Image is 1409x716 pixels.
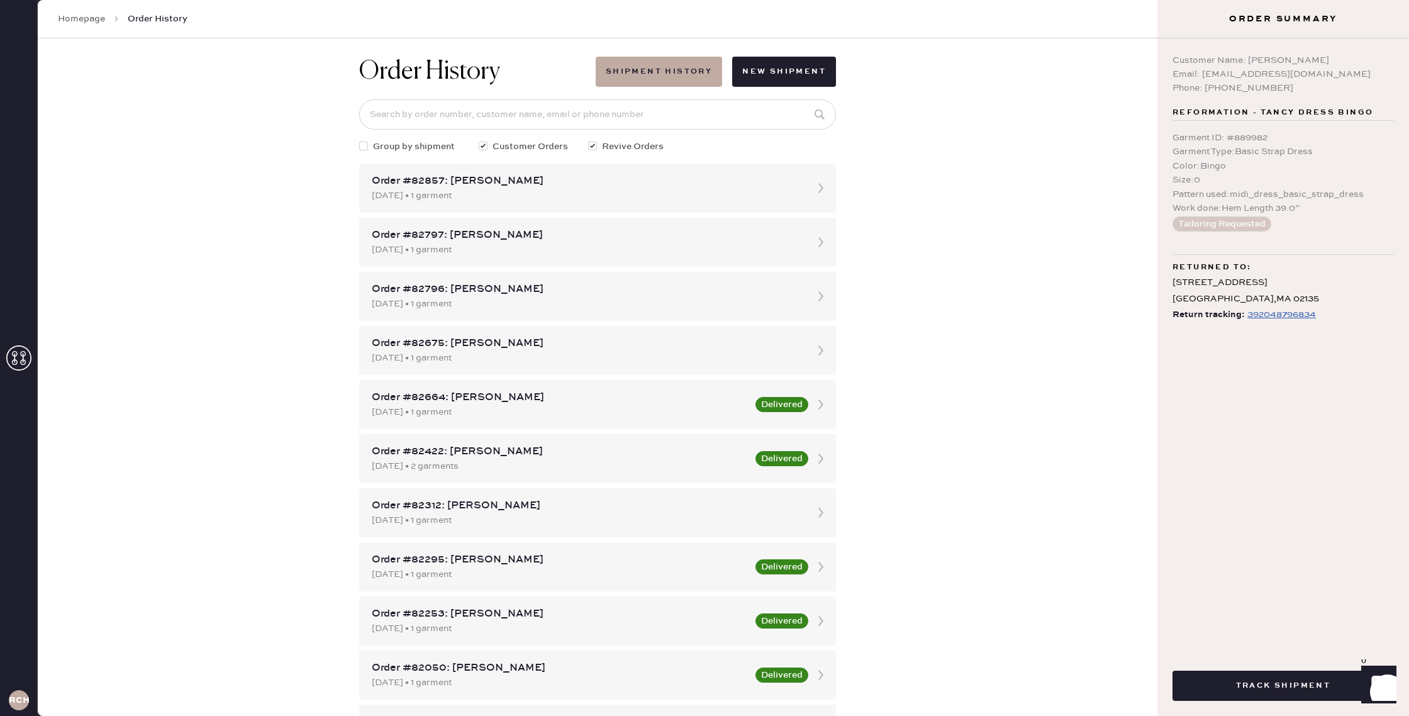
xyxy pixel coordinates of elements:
[58,13,105,25] a: Homepage
[755,397,808,412] button: Delivered
[755,668,808,683] button: Delivered
[1172,307,1245,323] span: Return tracking:
[1172,275,1394,306] div: [STREET_ADDRESS] [GEOGRAPHIC_DATA] , MA 02135
[372,661,748,676] div: Order #82050: [PERSON_NAME]
[372,282,801,297] div: Order #82796: [PERSON_NAME]
[1172,53,1394,67] div: Customer Name: [PERSON_NAME]
[1172,201,1394,215] div: Work done : Hem Length 39.0”
[372,351,801,365] div: [DATE] • 1 garment
[372,607,748,622] div: Order #82253: [PERSON_NAME]
[372,174,801,189] div: Order #82857: [PERSON_NAME]
[1172,173,1394,187] div: Size : 0
[372,498,801,513] div: Order #82312: [PERSON_NAME]
[1172,145,1394,159] div: Garment Type : Basic Strap Dress
[1172,105,1373,120] span: Reformation - Tancy Dress Bingo
[359,57,500,87] h1: Order History
[372,676,748,690] div: [DATE] • 1 garment
[1157,13,1409,25] h3: Order Summary
[372,405,748,419] div: [DATE] • 1 garment
[1172,671,1394,701] button: Track Shipment
[1172,81,1394,95] div: Phone: [PHONE_NUMBER]
[1172,260,1252,275] span: Returned to:
[493,140,568,154] span: Customer Orders
[373,140,455,154] span: Group by shipment
[359,99,836,130] input: Search by order number, customer name, email or phone number
[602,140,664,154] span: Revive Orders
[732,57,836,87] button: New Shipment
[372,444,748,459] div: Order #82422: [PERSON_NAME]
[372,568,748,581] div: [DATE] • 1 garment
[372,622,748,635] div: [DATE] • 1 garment
[372,513,801,527] div: [DATE] • 1 garment
[1172,216,1271,232] button: Tailoring Requested
[372,552,748,568] div: Order #82295: [PERSON_NAME]
[372,243,801,257] div: [DATE] • 1 garment
[372,297,801,311] div: [DATE] • 1 garment
[755,559,808,574] button: Delivered
[1172,67,1394,81] div: Email: [EMAIL_ADDRESS][DOMAIN_NAME]
[372,459,748,473] div: [DATE] • 2 garments
[372,189,801,203] div: [DATE] • 1 garment
[1172,131,1394,145] div: Garment ID : # 889982
[9,696,29,705] h3: RCHA
[1247,307,1316,322] div: https://www.fedex.com/apps/fedextrack/?tracknumbers=392048796834&cntry_code=US
[1245,307,1316,323] a: 392048796834
[1172,159,1394,173] div: Color : Bingo
[755,451,808,466] button: Delivered
[128,13,187,25] span: Order History
[1172,187,1394,201] div: Pattern used : midi_dress_basic_strap_dress
[372,336,801,351] div: Order #82675: [PERSON_NAME]
[1349,659,1403,713] iframe: Front Chat
[372,390,748,405] div: Order #82664: [PERSON_NAME]
[755,613,808,629] button: Delivered
[1172,679,1394,691] a: Track Shipment
[372,228,801,243] div: Order #82797: [PERSON_NAME]
[596,57,722,87] button: Shipment History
